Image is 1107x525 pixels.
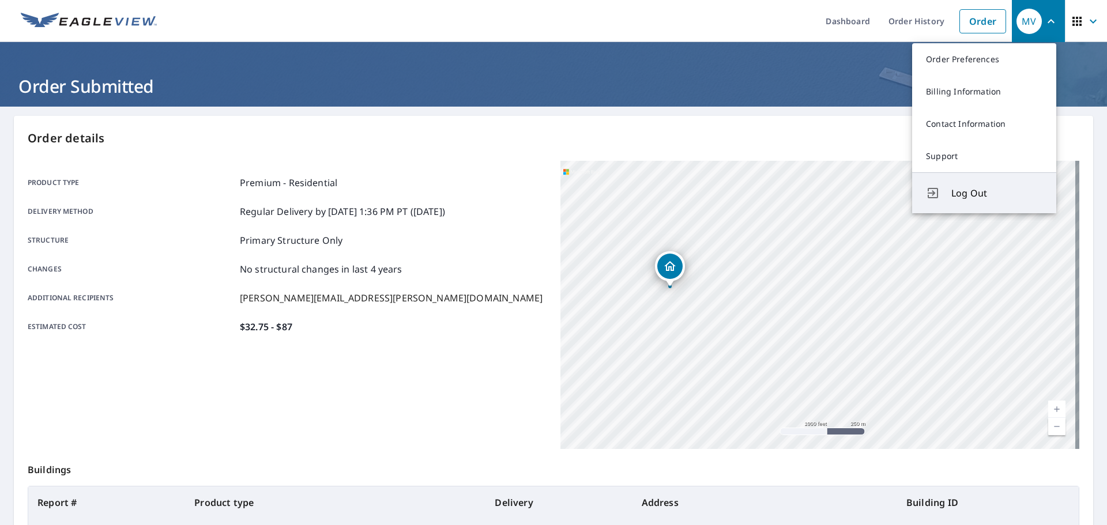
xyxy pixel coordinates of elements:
a: Billing Information [912,75,1056,108]
a: Current Level 15, Zoom Out [1048,418,1065,435]
th: Address [632,486,897,519]
a: Current Level 15, Zoom In [1048,401,1065,418]
div: Dropped pin, building 1, Residential property, 901 Lunenberg St Norfolk, VA 23523 [655,251,685,287]
th: Delivery [485,486,632,519]
th: Product type [185,486,485,519]
th: Building ID [897,486,1079,519]
th: Report # [28,486,185,519]
h1: Order Submitted [14,74,1093,98]
img: EV Logo [21,13,157,30]
p: Structure [28,233,235,247]
div: MV [1016,9,1042,34]
p: Estimated cost [28,320,235,334]
a: Support [912,140,1056,172]
a: Contact Information [912,108,1056,140]
p: Changes [28,262,235,276]
p: Regular Delivery by [DATE] 1:36 PM PT ([DATE]) [240,205,445,218]
button: Log Out [912,172,1056,213]
p: [PERSON_NAME][EMAIL_ADDRESS][PERSON_NAME][DOMAIN_NAME] [240,291,543,305]
p: No structural changes in last 4 years [240,262,402,276]
p: Delivery method [28,205,235,218]
p: Premium - Residential [240,176,337,190]
p: Additional recipients [28,291,235,305]
span: Log Out [951,186,1042,200]
p: $32.75 - $87 [240,320,292,334]
a: Order Preferences [912,43,1056,75]
p: Product type [28,176,235,190]
p: Buildings [28,449,1079,486]
a: Order [959,9,1006,33]
p: Primary Structure Only [240,233,342,247]
p: Order details [28,130,1079,147]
